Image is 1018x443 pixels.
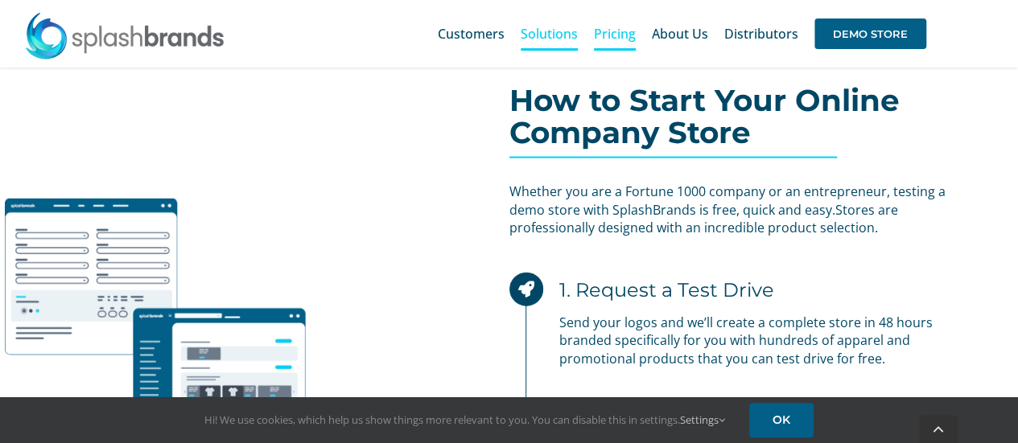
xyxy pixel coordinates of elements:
[724,8,798,59] a: Distributors
[438,8,505,59] a: Customers
[509,183,973,236] p: Whether you are a Fortune 1000 company or an entrepreneur, testing a demo store with SplashBrands...
[509,84,1014,149] h2: How to Start Your Online Company Store
[680,412,725,427] a: Settings
[559,314,973,367] p: Send your logos and we’ll create a complete store in 48 hours branded specifically for you with h...
[749,403,814,437] a: OK
[814,18,926,49] span: DEMO STORE
[559,278,774,301] h4: 1. Request a Test Drive
[24,11,225,59] img: SplashBrands.com Logo
[521,27,578,40] span: Solutions
[438,27,505,40] span: Customers
[509,201,898,236] span: Stores are professionally designed with an incredible product selection.
[814,8,926,59] a: DEMO STORE
[204,412,725,427] span: Hi! We use cookies, which help us show things more relevant to you. You can disable this in setti...
[594,8,636,59] a: Pricing
[438,8,926,59] nav: Main Menu Sticky
[594,27,636,40] span: Pricing
[652,27,708,40] span: About Us
[724,27,798,40] span: Distributors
